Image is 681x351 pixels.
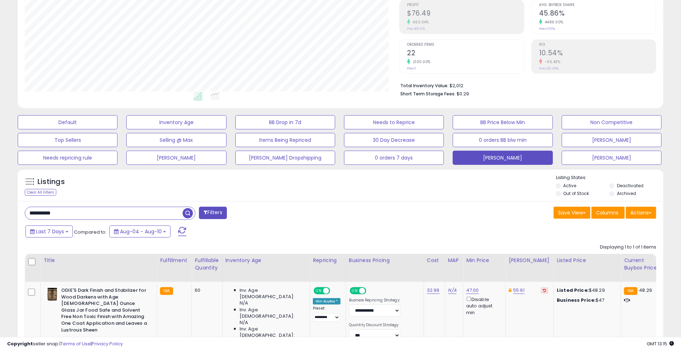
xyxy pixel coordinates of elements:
[195,287,217,294] div: 60
[407,43,524,47] span: Ordered Items
[92,340,123,347] a: Privacy Policy
[563,190,589,196] label: Out of Stock
[466,257,503,264] div: Min Price
[314,288,323,294] span: ON
[542,59,561,65] small: -65.43%
[624,287,637,295] small: FBA
[74,229,107,235] span: Compared to:
[160,287,173,295] small: FBA
[126,151,226,165] button: [PERSON_NAME]
[542,19,563,25] small: 4486.00%
[466,295,500,316] div: Disable auto adjust min
[109,225,171,238] button: Aug-04 - Aug-10
[400,81,651,89] li: $2,012
[626,207,656,219] button: Actions
[126,133,226,147] button: Selling @ Max
[199,207,227,219] button: Filters
[240,319,248,326] span: N/A
[349,298,400,303] label: Business Repricing Strategy:
[349,257,421,264] div: Business Pricing
[235,151,335,165] button: [PERSON_NAME] Dropshipping
[562,151,662,165] button: [PERSON_NAME]
[539,43,656,47] span: ROI
[624,257,660,272] div: Current Buybox Price
[410,19,429,25] small: 660.34%
[235,133,335,147] button: Items Being Repriced
[427,287,440,294] a: 32.99
[407,49,524,58] h2: 22
[466,287,479,294] a: 47.00
[61,287,147,335] b: ODIE'S Dark Finish and Stabilizer for Wood Darkens with Age [DEMOGRAPHIC_DATA] Ounce Glass Jar Fo...
[407,9,524,19] h2: $76.49
[513,287,525,294] a: 55.91
[596,209,618,216] span: Columns
[313,298,340,305] div: Win BuyBox *
[240,287,304,300] span: Inv. Age [DEMOGRAPHIC_DATA]:
[539,27,555,31] small: Prev: 1.00%
[647,340,674,347] span: 2025-08-18 13:15 GMT
[61,340,91,347] a: Terms of Use
[240,326,304,339] span: Inv. Age [DEMOGRAPHIC_DATA]:
[225,257,307,264] div: Inventory Age
[400,91,456,97] b: Short Term Storage Fees:
[18,151,118,165] button: Needs repricing rule
[407,66,416,71] small: Prev: 1
[160,257,189,264] div: Fulfillment
[240,307,304,319] span: Inv. Age [DEMOGRAPHIC_DATA]:
[25,189,56,196] div: Clear All Filters
[453,133,553,147] button: 0 orders BB blw min
[38,177,65,187] h5: Listings
[557,257,618,264] div: Listed Price
[313,306,340,322] div: Preset:
[557,297,616,303] div: $47
[344,133,444,147] button: 30 Day Decrease
[557,287,616,294] div: $48.29
[563,183,576,189] label: Active
[329,288,340,294] span: OFF
[591,207,625,219] button: Columns
[407,27,425,31] small: Prev: $10.06
[240,300,248,306] span: N/A
[344,115,444,129] button: Needs to Reprice
[344,151,444,165] button: 0 orders 7 days
[617,183,643,189] label: Deactivated
[539,49,656,58] h2: 10.54%
[539,3,656,7] span: Avg. Buybox Share
[639,287,652,294] span: 48.29
[349,323,400,328] label: Quantity Discount Strategy:
[448,287,457,294] a: N/A
[453,115,553,129] button: BB Price Below Min
[18,133,118,147] button: Top Sellers
[25,225,73,238] button: Last 7 Days
[448,257,460,264] div: MAP
[407,3,524,7] span: Profit
[235,115,335,129] button: BB Drop in 7d
[562,115,662,129] button: Non Competitive
[539,66,559,71] small: Prev: 30.49%
[617,190,636,196] label: Archived
[557,297,596,303] b: Business Price:
[427,257,442,264] div: Cost
[400,83,448,89] b: Total Inventory Value:
[45,287,59,301] img: 51WspLjBoGL._SL40_.jpg
[410,59,431,65] small: 2100.00%
[7,341,123,347] div: seller snap | |
[36,228,64,235] span: Last 7 Days
[18,115,118,129] button: Default
[600,244,656,251] div: Displaying 1 to 1 of 1 items
[539,9,656,19] h2: 45.86%
[453,151,553,165] button: [PERSON_NAME]
[313,257,343,264] div: Repricing
[195,257,219,272] div: Fulfillable Quantity
[509,257,551,264] div: [PERSON_NAME]
[120,228,162,235] span: Aug-04 - Aug-10
[365,288,377,294] span: OFF
[350,288,359,294] span: ON
[126,115,226,129] button: Inventory Age
[44,257,154,264] div: Title
[7,340,33,347] strong: Copyright
[457,90,469,97] span: $0.29
[556,174,663,181] p: Listing States:
[562,133,662,147] button: [PERSON_NAME]
[554,207,590,219] button: Save View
